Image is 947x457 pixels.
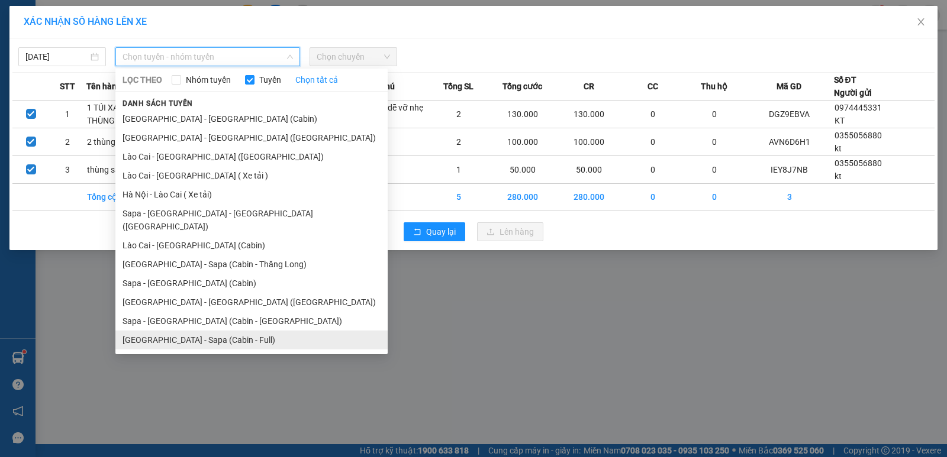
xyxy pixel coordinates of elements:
span: LỌC THEO [123,73,162,86]
td: 3 [745,184,834,210]
span: STT [60,80,75,93]
td: 1 TÚI XÁCH+ 1 THÙNG CATTONG [86,101,166,128]
span: 0355056880 [835,131,882,140]
li: Sapa - [GEOGRAPHIC_DATA] (Cabin) [115,274,388,293]
span: rollback [413,228,421,237]
td: 0 [622,156,684,184]
span: kt [835,144,842,153]
button: Close [904,6,938,39]
li: [GEOGRAPHIC_DATA] - [GEOGRAPHIC_DATA] ([GEOGRAPHIC_DATA]) [115,293,388,312]
a: Chọn tất cả [295,73,338,86]
span: Tên hàng [86,80,121,93]
span: Chọn chuyến [317,48,390,66]
td: 50.000 [489,156,556,184]
h2: VP Nhận: VP Hàng LC [62,69,286,143]
td: 3 [49,156,86,184]
span: Tuyến [255,73,286,86]
td: 100.000 [556,128,622,156]
td: IEY8J7NB [745,156,834,184]
td: 0 [684,101,745,128]
span: close [916,17,926,27]
span: Chọn tuyến - nhóm tuyến [123,48,293,66]
li: Sapa - [GEOGRAPHIC_DATA] - [GEOGRAPHIC_DATA] ([GEOGRAPHIC_DATA]) [115,204,388,236]
td: DGZ9EBVA [745,101,834,128]
button: uploadLên hàng [477,222,543,241]
td: 0 [622,184,684,210]
div: Số ĐT Người gửi [834,73,872,99]
td: 0 [684,128,745,156]
span: down [286,53,294,60]
span: Tổng SL [443,80,474,93]
span: 0355056880 [835,158,882,168]
span: Danh sách tuyến [115,98,200,109]
span: 0974445331 [835,103,882,112]
span: kt [835,171,842,181]
td: thùng sầu [86,156,166,184]
td: --- [366,128,428,156]
td: 280.000 [556,184,622,210]
li: [GEOGRAPHIC_DATA] - [GEOGRAPHIC_DATA] (Cabin) [115,109,388,128]
b: Sao Việt [72,28,144,47]
span: Quay lại [426,225,456,238]
li: Lào Cai - [GEOGRAPHIC_DATA] (Cabin) [115,236,388,255]
td: 280.000 [489,184,556,210]
td: --- [366,156,428,184]
td: 1 [49,101,86,128]
li: Lào Cai - [GEOGRAPHIC_DATA] ([GEOGRAPHIC_DATA]) [115,147,388,166]
td: 0 [622,101,684,128]
td: 0 [684,184,745,210]
span: XÁC NHẬN SỐ HÀNG LÊN XE [24,16,147,27]
td: 1 [428,156,489,184]
li: [GEOGRAPHIC_DATA] - Sapa (Cabin - Full) [115,330,388,349]
td: Tổng cộng [86,184,166,210]
span: KT [835,116,845,125]
td: 50.000 [556,156,622,184]
li: Lào Cai - [GEOGRAPHIC_DATA] ( Xe tải ) [115,166,388,185]
td: 130.000 [556,101,622,128]
span: Mã GD [777,80,801,93]
td: 2 [49,128,86,156]
span: CC [648,80,658,93]
td: AVN6D6H1 [745,128,834,156]
h2: IEY8J7NB [7,69,95,88]
td: 5 [428,184,489,210]
td: 2 [428,128,489,156]
span: Thu hộ [701,80,727,93]
li: Hà Nội - Lào Cai ( Xe tải) [115,185,388,204]
li: Sapa - [GEOGRAPHIC_DATA] (Cabin - [GEOGRAPHIC_DATA]) [115,312,388,330]
b: [DOMAIN_NAME] [158,9,286,29]
td: 2 thùng sầu [86,128,166,156]
li: [GEOGRAPHIC_DATA] - [GEOGRAPHIC_DATA] ([GEOGRAPHIC_DATA]) [115,128,388,147]
td: 2 [428,101,489,128]
li: [GEOGRAPHIC_DATA] - Sapa (Cabin - Thăng Long) [115,255,388,274]
td: 0 [684,156,745,184]
span: Nhóm tuyến [181,73,236,86]
span: Tổng cước [503,80,542,93]
td: 0 [622,128,684,156]
span: CR [584,80,594,93]
button: rollbackQuay lại [404,222,465,241]
td: 130.000 [489,101,556,128]
input: 14/09/2025 [25,50,88,63]
td: 100.000 [489,128,556,156]
img: logo.jpg [7,9,66,69]
td: hàng dễ vỡ nhẹ tay [366,101,428,128]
